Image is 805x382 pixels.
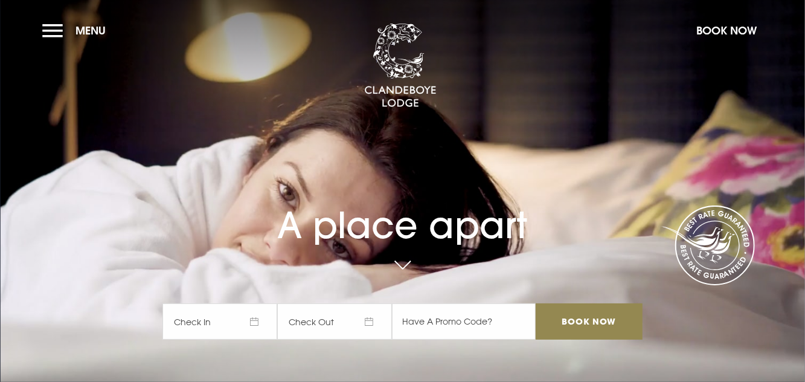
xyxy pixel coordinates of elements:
button: Menu [42,18,112,44]
span: Check In [162,303,277,340]
h1: A place apart [162,180,642,247]
input: Have A Promo Code? [392,303,536,340]
span: Check Out [277,303,392,340]
input: Book Now [536,303,642,340]
img: Clandeboye Lodge [364,24,437,108]
span: Menu [75,24,106,37]
button: Book Now [690,18,763,44]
